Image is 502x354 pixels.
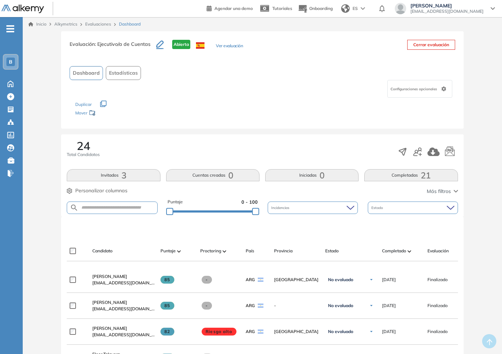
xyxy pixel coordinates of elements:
span: Candidato [92,248,113,254]
span: Configuraciones opcionales [391,86,438,92]
span: Estado [371,205,384,210]
span: [DATE] [382,302,396,309]
span: [GEOGRAPHIC_DATA] [274,328,320,335]
span: País [246,248,254,254]
img: ARG [258,329,263,334]
span: Finalizado [427,328,448,335]
span: 82 [160,328,174,336]
button: Estadísticas [106,66,141,80]
a: [PERSON_NAME] [92,299,155,306]
button: Más filtros [427,188,458,195]
span: Finalizado [427,277,448,283]
div: Incidencias [268,202,358,214]
span: Total Candidatos [67,151,100,158]
div: Mover [75,107,146,120]
button: Ver evaluación [216,43,243,50]
img: [missing "en.ARROW_ALT" translation] [408,250,411,252]
img: Logo [1,5,44,14]
div: Configuraciones opcionales [387,80,452,98]
span: Onboarding [309,6,333,11]
span: B [9,59,12,65]
span: 85 [160,302,174,310]
img: Ícono de flecha [369,278,373,282]
span: Estado [325,248,339,254]
span: No evaluado [328,329,353,334]
button: Cuentas creadas0 [166,169,260,181]
span: Incidencias [271,205,291,210]
span: [PERSON_NAME] [92,274,127,279]
span: 24 [77,140,90,151]
span: Agendar una demo [214,6,253,11]
img: world [341,4,350,13]
img: [missing "en.ARROW_ALT" translation] [223,250,226,252]
span: Duplicar [75,102,92,107]
span: Proctoring [200,248,221,254]
span: Más filtros [427,188,451,195]
button: Personalizar columnas [67,187,127,194]
span: Estadísticas [109,69,138,77]
span: Evaluación [427,248,449,254]
span: Completado [382,248,406,254]
button: Completadas21 [364,169,458,181]
span: [PERSON_NAME] [410,3,484,9]
a: Inicio [28,21,47,27]
a: Agendar una demo [207,4,253,12]
span: Tutoriales [272,6,292,11]
span: 85 [160,276,174,284]
span: [DATE] [382,277,396,283]
span: Riesgo alto [202,328,236,336]
span: Finalizado [427,302,448,309]
span: Abierta [172,40,190,49]
span: [EMAIL_ADDRESS][DOMAIN_NAME] [92,332,155,338]
a: [PERSON_NAME] [92,325,155,332]
span: ARG [246,277,255,283]
span: Puntaje [168,199,183,205]
span: No evaluado [328,277,353,283]
span: [DATE] [382,328,396,335]
button: Invitados3 [67,169,160,181]
button: Dashboard [70,66,103,80]
span: - [202,276,212,284]
img: Ícono de flecha [369,329,373,334]
span: Personalizar columnas [75,187,127,194]
img: arrow [361,7,365,10]
span: [EMAIL_ADDRESS][DOMAIN_NAME] [92,280,155,286]
span: No evaluado [328,303,353,309]
button: Cerrar evaluación [407,40,455,50]
img: [missing "en.ARROW_ALT" translation] [177,250,181,252]
button: Onboarding [298,1,333,16]
img: Ícono de flecha [369,304,373,308]
img: SEARCH_ALT [70,203,78,212]
span: - [274,302,320,309]
span: [EMAIL_ADDRESS][DOMAIN_NAME] [410,9,484,14]
span: Dashboard [119,21,141,27]
span: Dashboard [73,69,100,77]
span: [PERSON_NAME] [92,326,127,331]
span: - [202,302,212,310]
i: - [6,28,14,29]
img: ARG [258,304,263,308]
img: ESP [196,42,204,49]
div: Estado [368,202,458,214]
span: ARG [246,302,255,309]
span: [EMAIL_ADDRESS][DOMAIN_NAME] [92,306,155,312]
span: 0 - 100 [241,199,258,205]
span: ES [353,5,358,12]
img: ARG [258,278,263,282]
span: [PERSON_NAME] [92,300,127,305]
h3: Evaluación [70,40,156,55]
span: Puntaje [160,248,176,254]
a: [PERSON_NAME] [92,273,155,280]
span: Provincia [274,248,293,254]
a: Evaluaciones [85,21,111,27]
span: : Ejecutivo/a de Cuentas [95,41,151,47]
span: ARG [246,328,255,335]
span: [GEOGRAPHIC_DATA] [274,277,320,283]
button: Iniciadas0 [265,169,359,181]
span: Alkymetrics [54,21,77,27]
